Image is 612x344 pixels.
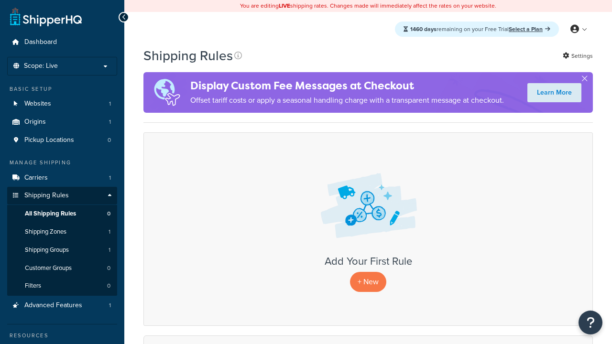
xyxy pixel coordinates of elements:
[107,264,110,272] span: 0
[25,264,72,272] span: Customer Groups
[509,25,550,33] a: Select a Plan
[7,223,117,241] li: Shipping Zones
[7,113,117,131] a: Origins 1
[24,118,46,126] span: Origins
[7,277,117,295] li: Filters
[143,72,190,113] img: duties-banner-06bc72dcb5fe05cb3f9472aba00be2ae8eb53ab6f0d8bb03d382ba314ac3c341.png
[109,174,111,182] span: 1
[7,131,117,149] a: Pickup Locations 0
[24,192,69,200] span: Shipping Rules
[7,259,117,277] a: Customer Groups 0
[190,94,504,107] p: Offset tariff costs or apply a seasonal handling charge with a transparent message at checkout.
[10,7,82,26] a: ShipperHQ Home
[25,228,66,236] span: Shipping Zones
[7,85,117,93] div: Basic Setup
[7,277,117,295] a: Filters 0
[7,259,117,277] li: Customer Groups
[108,136,111,144] span: 0
[7,131,117,149] li: Pickup Locations
[109,100,111,108] span: 1
[24,38,57,46] span: Dashboard
[7,187,117,296] li: Shipping Rules
[527,83,581,102] a: Learn More
[7,33,117,51] a: Dashboard
[24,301,82,310] span: Advanced Features
[25,246,69,254] span: Shipping Groups
[7,113,117,131] li: Origins
[143,46,233,65] h1: Shipping Rules
[7,241,117,259] a: Shipping Groups 1
[7,332,117,340] div: Resources
[24,136,74,144] span: Pickup Locations
[395,21,559,37] div: remaining on your Free Trial
[579,311,602,334] button: Open Resource Center
[410,25,437,33] strong: 1460 days
[109,246,110,254] span: 1
[107,282,110,290] span: 0
[7,205,117,223] a: All Shipping Rules 0
[7,169,117,187] a: Carriers 1
[153,256,583,267] h3: Add Your First Rule
[7,297,117,314] li: Advanced Features
[7,223,117,241] a: Shipping Zones 1
[109,118,111,126] span: 1
[7,95,117,113] li: Websites
[24,62,58,70] span: Scope: Live
[7,159,117,167] div: Manage Shipping
[7,95,117,113] a: Websites 1
[25,282,41,290] span: Filters
[7,241,117,259] li: Shipping Groups
[109,228,110,236] span: 1
[7,169,117,187] li: Carriers
[7,297,117,314] a: Advanced Features 1
[107,210,110,218] span: 0
[350,272,386,291] p: + New
[7,187,117,204] a: Shipping Rules
[25,210,76,218] span: All Shipping Rules
[190,78,504,94] h4: Display Custom Fee Messages at Checkout
[279,1,290,10] b: LIVE
[7,205,117,223] li: All Shipping Rules
[563,49,593,63] a: Settings
[24,100,51,108] span: Websites
[24,174,48,182] span: Carriers
[109,301,111,310] span: 1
